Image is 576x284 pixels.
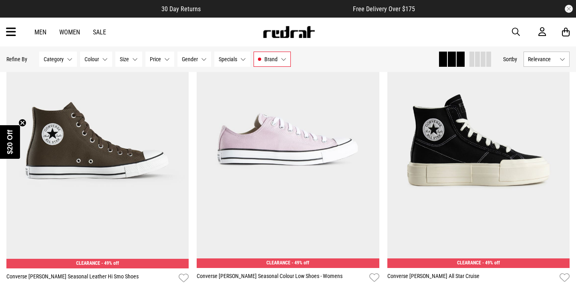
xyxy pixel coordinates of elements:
[18,119,26,127] button: Close teaser
[6,130,14,154] span: $20 Off
[120,56,129,62] span: Size
[182,56,198,62] span: Gender
[6,272,175,284] a: Converse [PERSON_NAME] Seasonal Leather Hi Smo Shoes
[387,272,556,284] a: Converse [PERSON_NAME] All Star Cruise
[6,3,30,27] button: Open LiveChat chat widget
[6,13,189,268] img: Converse Chuck Taylor Seasonal Leather Hi Smo Shoes in Brown
[115,52,142,67] button: Size
[214,52,250,67] button: Specials
[217,5,337,13] iframe: Customer reviews powered by Trustpilot
[353,5,415,13] span: Free Delivery Over $175
[145,52,174,67] button: Price
[93,28,106,36] a: Sale
[262,26,315,38] img: Redrat logo
[457,260,481,266] span: CLEARANCE
[528,56,556,62] span: Relevance
[6,56,27,62] p: Refine By
[161,5,201,13] span: 30 Day Returns
[44,56,64,62] span: Category
[264,56,278,62] span: Brand
[292,260,309,266] span: - 49% off
[39,52,77,67] button: Category
[34,28,46,36] a: Men
[150,56,161,62] span: Price
[512,56,517,62] span: by
[197,272,366,284] a: Converse [PERSON_NAME] Seasonal Colour Low Shoes - Womens
[59,28,80,36] a: Women
[482,260,500,266] span: - 49% off
[101,260,119,266] span: - 49% off
[177,52,211,67] button: Gender
[503,54,517,64] button: Sortby
[85,56,99,62] span: Colour
[219,56,237,62] span: Specials
[524,52,570,67] button: Relevance
[80,52,112,67] button: Colour
[387,13,570,268] img: Converse Chuck Taylor All Star Cruise in Black
[197,13,379,268] img: Converse Chuck Taylor Seasonal Colour Low Shoes - Womens in Purple
[254,52,291,67] button: Brand
[76,260,100,266] span: CLEARANCE
[266,260,290,266] span: CLEARANCE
